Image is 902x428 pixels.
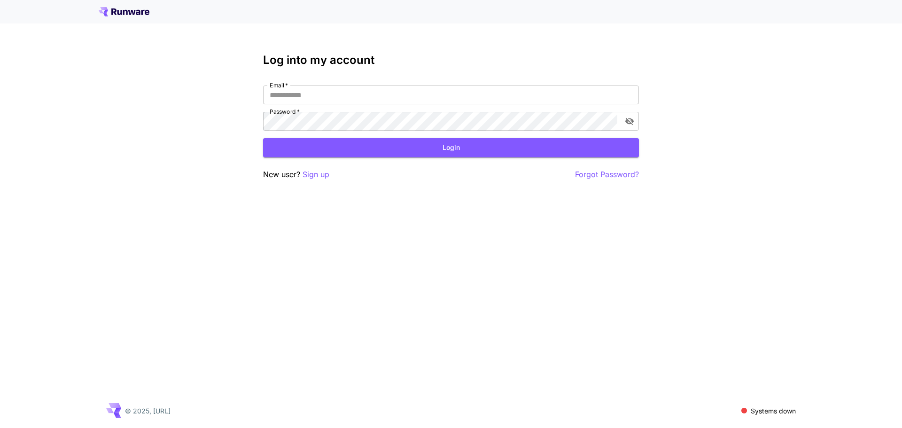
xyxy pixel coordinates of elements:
p: New user? [263,169,329,180]
button: Forgot Password? [575,169,639,180]
button: Sign up [303,169,329,180]
p: © 2025, [URL] [125,406,171,416]
label: Email [270,81,288,89]
h3: Log into my account [263,54,639,67]
button: Login [263,138,639,157]
label: Password [270,108,300,116]
p: Systems down [751,406,796,416]
button: toggle password visibility [621,113,638,130]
